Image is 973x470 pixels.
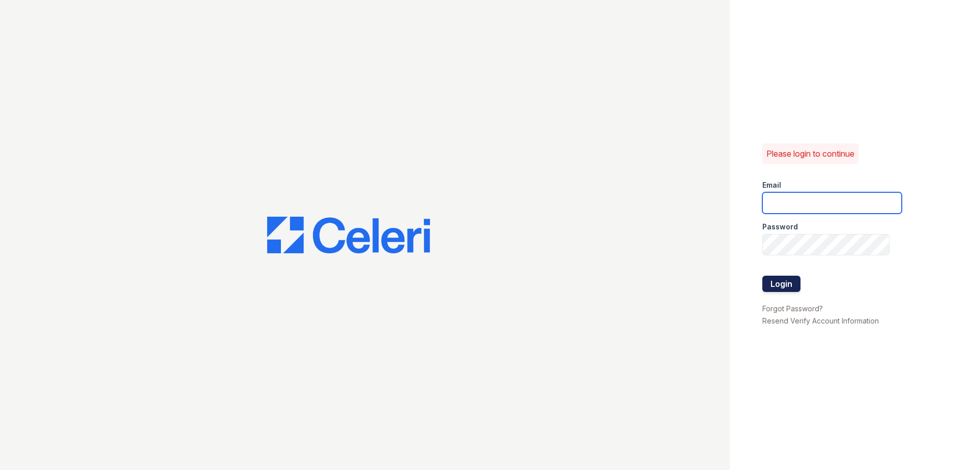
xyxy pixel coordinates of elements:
[267,217,430,253] img: CE_Logo_Blue-a8612792a0a2168367f1c8372b55b34899dd931a85d93a1a3d3e32e68fde9ad4.png
[762,222,798,232] label: Password
[762,316,879,325] a: Resend Verify Account Information
[766,148,854,160] p: Please login to continue
[762,304,823,313] a: Forgot Password?
[762,276,800,292] button: Login
[762,180,781,190] label: Email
